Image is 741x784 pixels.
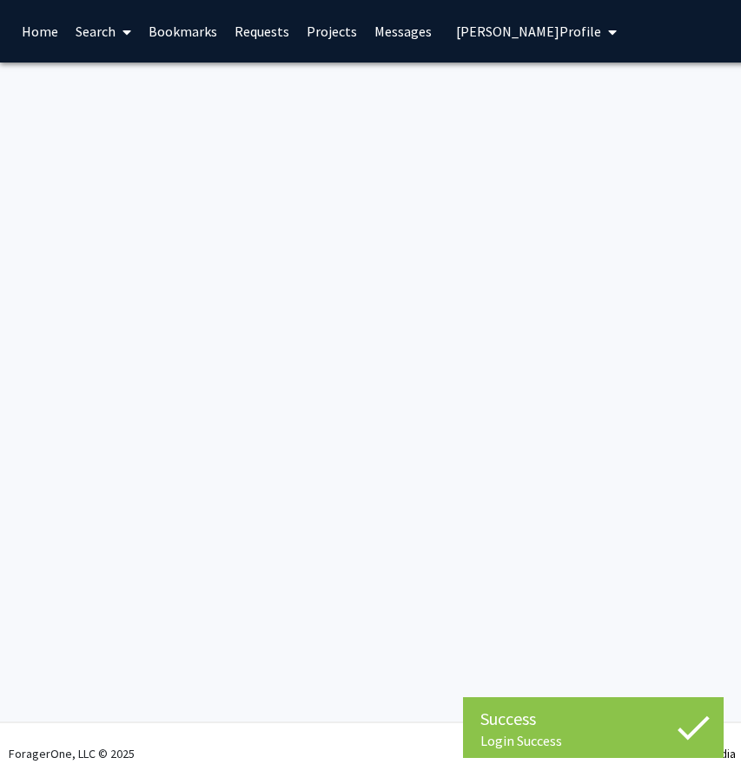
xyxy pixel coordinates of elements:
[480,732,706,749] div: Login Success
[456,23,601,40] span: [PERSON_NAME] Profile
[226,1,298,62] a: Requests
[480,706,706,732] div: Success
[366,1,440,62] a: Messages
[67,1,140,62] a: Search
[140,1,226,62] a: Bookmarks
[298,1,366,62] a: Projects
[9,723,135,784] div: ForagerOne, LLC © 2025
[13,1,67,62] a: Home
